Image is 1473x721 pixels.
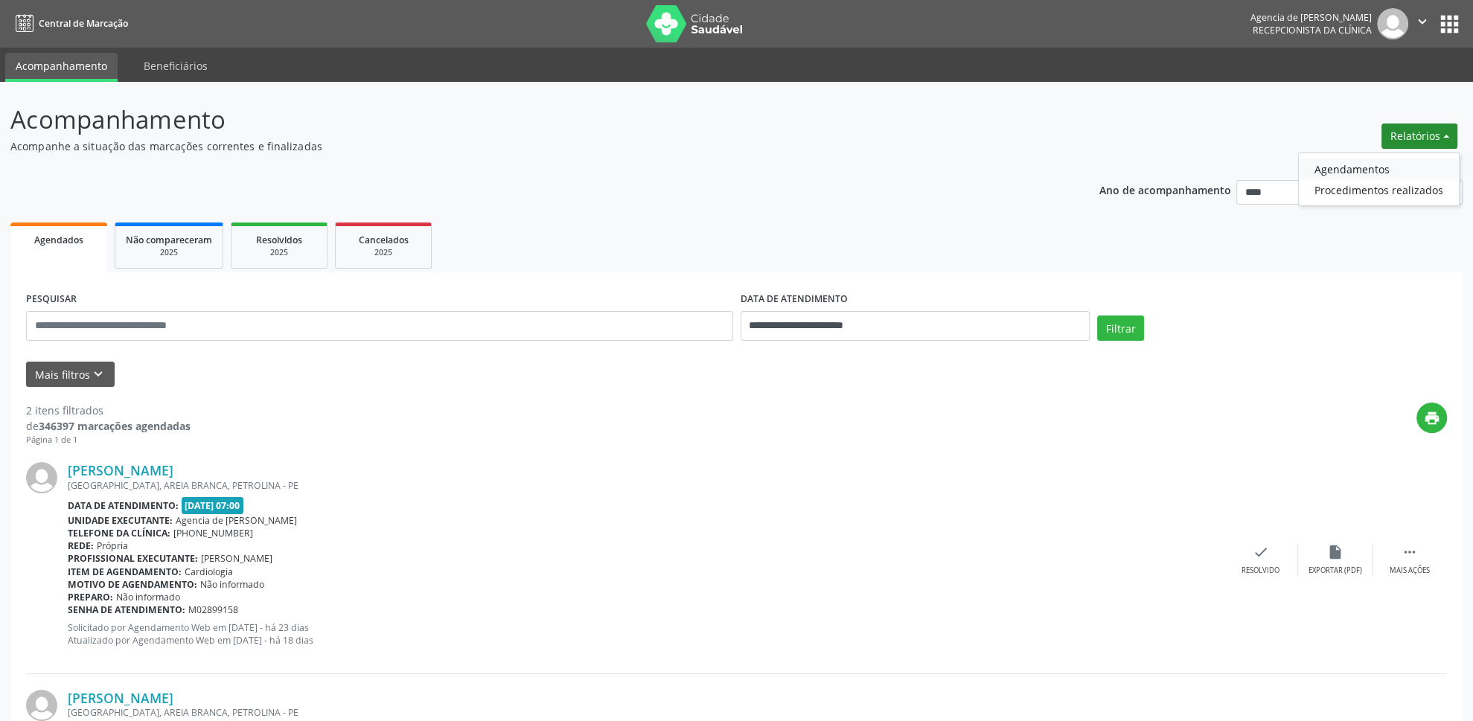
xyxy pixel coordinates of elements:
[1437,11,1463,37] button: apps
[1253,544,1269,560] i: check
[5,53,118,82] a: Acompanhamento
[741,288,848,311] label: DATA DE ATENDIMENTO
[68,706,1224,719] div: [GEOGRAPHIC_DATA], AREIA BRANCA, PETROLINA - PE
[68,621,1224,647] p: Solicitado por Agendamento Web em [DATE] - há 23 dias Atualizado por Agendamento Web em [DATE] - ...
[1299,158,1459,179] a: Agendamentos
[10,11,128,36] a: Central de Marcação
[1424,410,1440,426] i: print
[116,591,180,603] span: Não informado
[68,552,198,565] b: Profissional executante:
[176,514,297,527] span: Agencia de [PERSON_NAME]
[1381,124,1457,149] button: Relatórios
[1390,565,1430,576] div: Mais ações
[68,690,173,706] a: [PERSON_NAME]
[256,234,302,246] span: Resolvidos
[26,403,191,418] div: 2 itens filtrados
[34,234,83,246] span: Agendados
[26,288,77,311] label: PESQUISAR
[26,690,57,721] img: img
[1416,403,1447,433] button: print
[1299,179,1459,200] a: Procedimentos realizados
[1097,315,1144,341] button: Filtrar
[10,138,1027,154] p: Acompanhe a situação das marcações correntes e finalizadas
[39,17,128,30] span: Central de Marcação
[26,362,115,388] button: Mais filtroskeyboard_arrow_down
[173,527,253,539] span: [PHONE_NUMBER]
[26,462,57,493] img: img
[346,247,421,258] div: 2025
[200,578,264,591] span: Não informado
[1327,544,1343,560] i: insert_drive_file
[359,234,409,246] span: Cancelados
[26,434,191,446] div: Página 1 de 1
[126,247,212,258] div: 2025
[242,247,316,258] div: 2025
[1402,544,1418,560] i: 
[1377,8,1408,39] img: img
[68,462,173,478] a: [PERSON_NAME]
[1309,565,1362,576] div: Exportar (PDF)
[68,499,179,512] b: Data de atendimento:
[182,497,244,514] span: [DATE] 07:00
[1250,11,1372,24] div: Agencia de [PERSON_NAME]
[1298,153,1460,206] ul: Relatórios
[68,479,1224,492] div: [GEOGRAPHIC_DATA], AREIA BRANCA, PETROLINA - PE
[68,578,197,591] b: Motivo de agendamento:
[185,565,233,578] span: Cardiologia
[68,539,94,552] b: Rede:
[1414,13,1431,30] i: 
[126,234,212,246] span: Não compareceram
[133,53,218,79] a: Beneficiários
[1253,24,1372,36] span: Recepcionista da clínica
[68,514,173,527] b: Unidade executante:
[68,527,170,539] b: Telefone da clínica:
[97,539,128,552] span: Própria
[68,565,182,578] b: Item de agendamento:
[188,603,238,616] span: M02899158
[1242,565,1279,576] div: Resolvido
[1408,8,1437,39] button: 
[26,418,191,434] div: de
[68,591,113,603] b: Preparo:
[90,366,106,382] i: keyboard_arrow_down
[10,101,1027,138] p: Acompanhamento
[39,419,191,433] strong: 346397 marcações agendadas
[68,603,185,616] b: Senha de atendimento:
[201,552,272,565] span: [PERSON_NAME]
[1099,180,1231,199] p: Ano de acompanhamento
